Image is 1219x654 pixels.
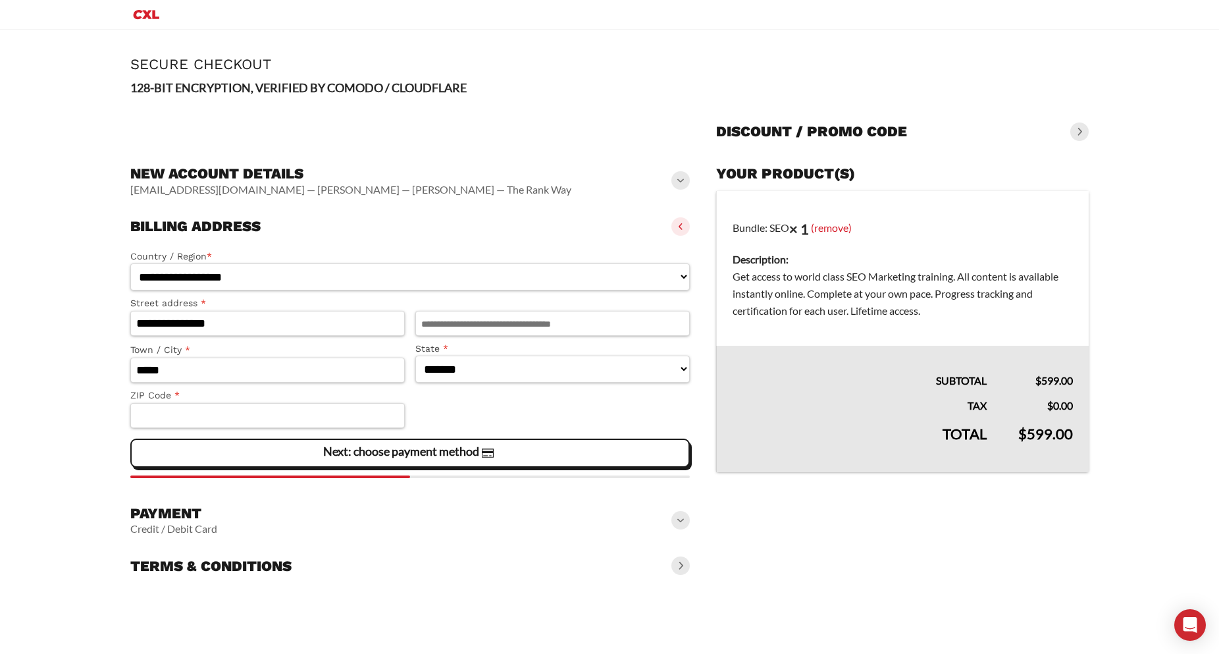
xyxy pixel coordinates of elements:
strong: × 1 [789,220,809,238]
label: State [415,341,690,356]
bdi: 0.00 [1047,399,1073,412]
h3: Discount / promo code [716,123,907,141]
vaadin-button: Next: choose payment method [130,439,690,468]
th: Total [716,414,1002,472]
span: $ [1047,399,1053,412]
label: Town / City [130,342,405,358]
bdi: 599.00 [1035,374,1073,387]
h3: New account details [130,165,571,183]
label: Country / Region [130,249,690,264]
span: $ [1035,374,1041,387]
a: (remove) [811,221,852,233]
dt: Description: [733,251,1073,268]
span: $ [1018,425,1027,443]
h3: Billing address [130,217,261,236]
h1: Secure Checkout [130,56,1089,72]
vaadin-horizontal-layout: Credit / Debit Card [130,522,217,535]
th: Tax [716,389,1002,414]
th: Subtotal [716,346,1002,389]
vaadin-horizontal-layout: [EMAIL_ADDRESS][DOMAIN_NAME] — [PERSON_NAME] — [PERSON_NAME] — The Rank Way [130,183,571,196]
h3: Terms & conditions [130,557,292,576]
label: ZIP Code [130,388,405,403]
dd: Get access to world class SEO Marketing training. All content is available instantly online. Comp... [733,268,1073,319]
div: Open Intercom Messenger [1174,609,1206,641]
td: Bundle: SEO [716,191,1089,346]
h3: Payment [130,504,217,523]
strong: 128-BIT ENCRYPTION, VERIFIED BY COMODO / CLOUDFLARE [130,80,467,95]
bdi: 599.00 [1018,425,1073,443]
label: Street address [130,296,405,311]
